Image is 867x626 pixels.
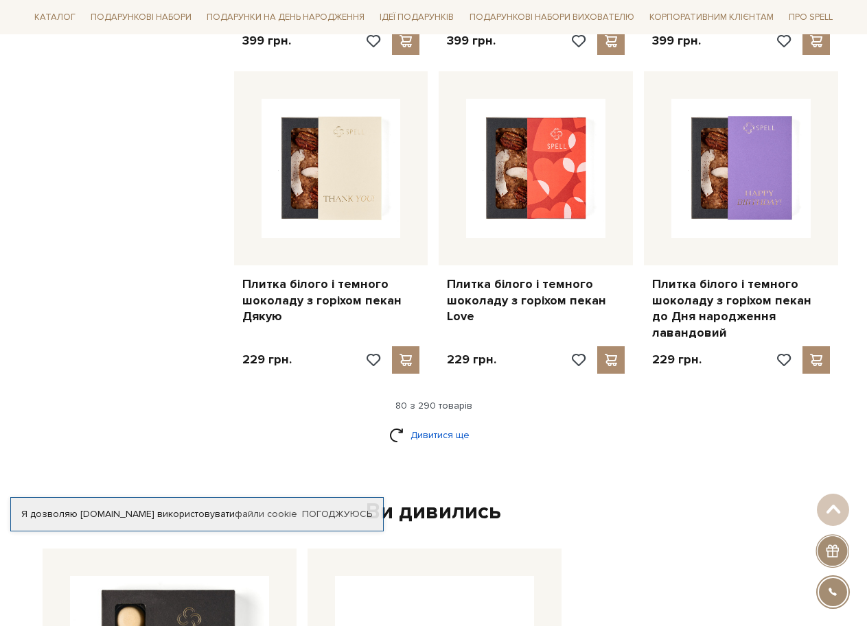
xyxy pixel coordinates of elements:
a: файли cookie [235,508,297,520]
a: Подарункові набори вихователю [464,5,640,29]
a: Плитка білого і темного шоколаду з горіхом пекан Love [447,276,625,324]
a: Дивитися ще [389,423,478,447]
a: Погоджуюсь [302,508,372,520]
div: 80 з 290 товарів [23,400,844,412]
a: Плитка білого і темного шоколаду з горіхом пекан Дякую [242,276,420,324]
p: 229 грн. [242,352,292,368]
p: 229 грн. [652,352,702,368]
a: Каталог [29,7,81,28]
p: 229 грн. [447,352,496,368]
a: Про Spell [783,7,838,28]
a: Ідеї подарунків [374,7,459,28]
a: Корпоративним клієнтам [644,5,779,29]
a: Плитка білого і темного шоколаду з горіхом пекан до Дня народження лавандовий [652,276,830,341]
a: Подарункові набори [85,7,197,28]
p: 399 грн. [242,33,291,49]
p: 399 грн. [447,33,496,49]
div: Я дозволяю [DOMAIN_NAME] використовувати [11,508,383,520]
div: Ви дивились [37,498,831,527]
p: 399 грн. [652,33,701,49]
a: Подарунки на День народження [201,7,370,28]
